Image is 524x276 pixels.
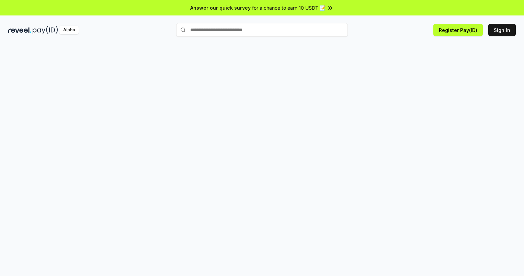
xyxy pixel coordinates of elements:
[433,24,483,36] button: Register Pay(ID)
[190,4,251,11] span: Answer our quick survey
[8,26,31,34] img: reveel_dark
[488,24,516,36] button: Sign In
[252,4,326,11] span: for a chance to earn 10 USDT 📝
[33,26,58,34] img: pay_id
[59,26,79,34] div: Alpha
